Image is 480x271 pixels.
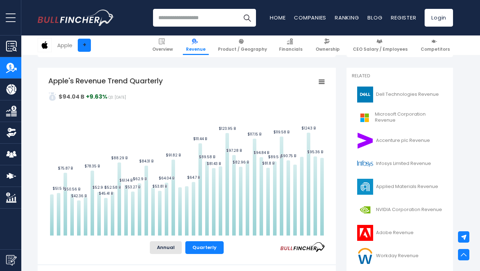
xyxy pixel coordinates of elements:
a: Product / Geography [215,35,270,55]
span: Product / Geography [218,46,267,52]
a: Applied Materials Revenue [352,177,448,197]
text: $75.87 B [58,166,73,171]
span: Q3: [DATE] [108,95,126,100]
a: Accenture plc Revenue [352,131,448,150]
a: Financials [276,35,306,55]
a: Ranking [335,14,359,21]
text: $78.35 B [84,164,100,169]
a: Infosys Limited Revenue [352,154,448,173]
a: Revenue [183,35,209,55]
a: NVIDIA Corporation Revenue [352,200,448,220]
text: $123.95 B [219,126,236,131]
strong: +9.63% [86,93,107,101]
text: $89.58 B [199,154,215,160]
img: WDAY logo [356,248,374,264]
a: Home [270,14,285,21]
img: ADBE logo [356,225,374,241]
a: Ownership [312,35,343,55]
a: Login [425,9,453,27]
text: $52.9 B [92,185,106,190]
text: $81.43 B [207,161,221,166]
img: sdcsa [48,92,57,101]
text: $53.81 B [152,184,167,189]
a: Competitors [418,35,453,55]
text: $84.31 B [139,159,153,164]
a: Go to homepage [38,10,114,26]
div: Apple [57,41,72,49]
text: $89.5 B [268,154,282,160]
button: Quarterly [185,241,224,254]
text: $111.44 B [193,136,207,142]
img: MSFT logo [356,110,373,126]
img: AMAT logo [356,179,374,195]
a: Workday Revenue [352,246,448,266]
text: $97.28 B [226,148,242,153]
img: AAPL logo [38,38,51,52]
button: Annual [150,241,182,254]
span: Revenue [186,46,206,52]
text: $117.15 B [247,132,261,137]
span: CEO Salary / Employees [353,46,408,52]
p: Related [352,73,448,79]
a: Overview [149,35,176,55]
svg: Apple's Revenue Trend Quarterly [48,76,325,236]
text: $62.9 B [133,176,147,182]
text: $50.56 B [64,187,80,192]
text: $94.84 B [253,150,269,155]
text: $53.27 B [125,184,140,190]
text: $90.75 B [280,153,296,159]
text: $119.58 B [273,129,289,135]
img: ACN logo [356,133,374,149]
a: Microsoft Corporation Revenue [352,108,448,127]
span: Overview [152,46,173,52]
span: Ownership [316,46,340,52]
text: $82.96 B [233,160,249,165]
span: Financials [279,46,302,52]
text: $91.82 B [166,153,181,158]
img: Ownership [6,127,17,138]
a: Companies [294,14,326,21]
text: $42.36 B [71,193,87,199]
text: $51.5 B [53,186,65,191]
span: Competitors [421,46,450,52]
a: Dell Technologies Revenue [352,85,448,104]
a: Adobe Revenue [352,223,448,243]
text: $124.3 B [301,126,316,131]
img: INFY logo [356,156,374,172]
text: $61.14 B [119,178,132,183]
text: $95.36 B [307,149,323,155]
text: $64.04 B [159,176,174,181]
text: $81.8 B [262,161,274,166]
tspan: Apple's Revenue Trend Quarterly [48,76,163,86]
a: + [78,39,91,52]
text: $52.58 B [104,185,121,190]
strong: $94.04 B [59,93,84,101]
a: CEO Salary / Employees [350,35,411,55]
button: Search [238,9,256,27]
text: $64.7 B [187,175,200,180]
a: Register [391,14,416,21]
a: Blog [367,14,382,21]
img: Bullfincher logo [38,10,114,26]
text: $45.41 B [99,191,113,196]
img: NVDA logo [356,202,374,218]
img: DELL logo [356,87,374,103]
text: $88.29 B [111,155,127,161]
